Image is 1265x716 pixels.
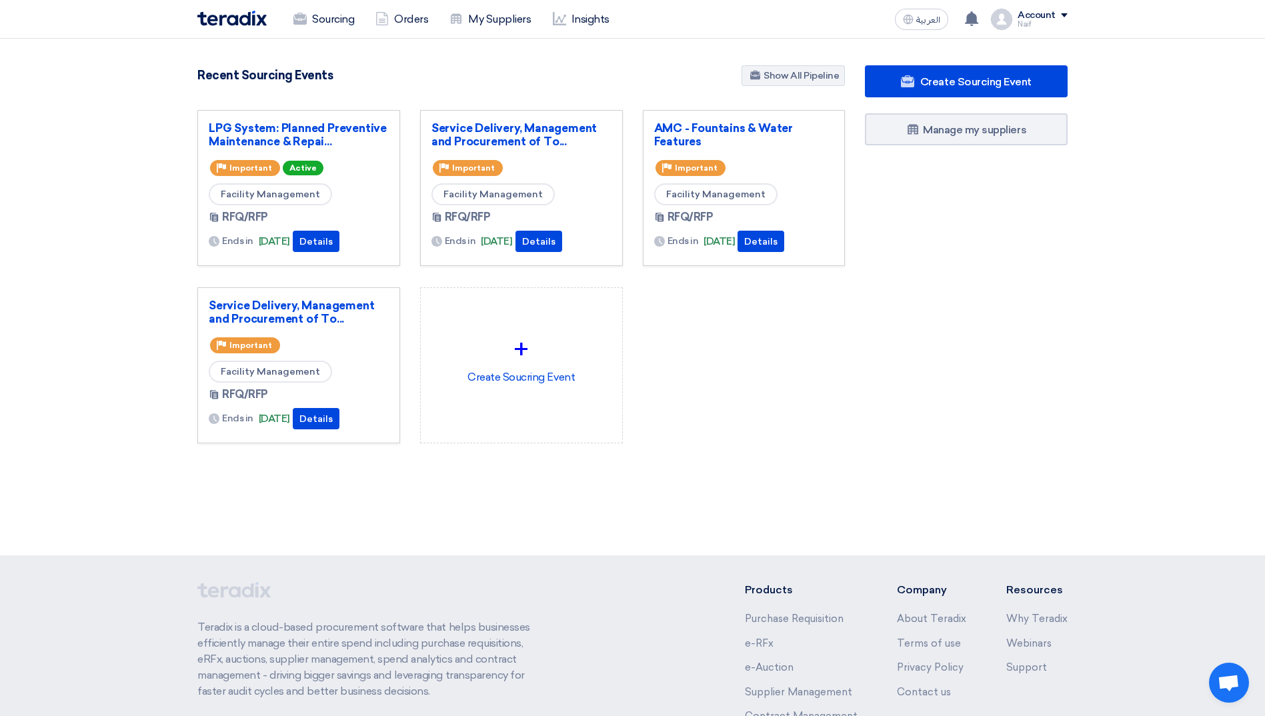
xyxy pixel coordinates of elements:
span: Ends in [445,234,476,248]
div: Create Soucring Event [431,299,611,416]
div: Account [1018,10,1056,21]
a: About Teradix [897,613,966,625]
a: e-RFx [745,637,774,649]
h4: Recent Sourcing Events [197,68,333,83]
a: My Suppliers [439,5,541,34]
a: Why Teradix [1006,613,1068,625]
span: Important [675,163,718,173]
span: Facility Management [431,183,555,205]
span: [DATE] [259,411,290,427]
span: Facility Management [209,361,332,383]
span: Facility Management [654,183,778,205]
span: RFQ/RFP [222,387,268,403]
a: LPG System: Planned Preventive Maintenance & Repai... [209,121,389,148]
li: Products [745,582,858,598]
a: Supplier Management [745,686,852,698]
span: Important [452,163,495,173]
p: Teradix is a cloud-based procurement software that helps businesses efficiently manage their enti... [197,619,545,699]
a: Terms of use [897,637,961,649]
button: العربية [895,9,948,30]
img: Teradix logo [197,11,267,26]
li: Resources [1006,582,1068,598]
div: Naif [1018,21,1068,28]
span: [DATE] [259,234,290,249]
a: Service Delivery, Management and Procurement of To... [431,121,611,148]
span: Important [229,341,272,350]
span: RFQ/RFP [445,209,491,225]
span: العربية [916,15,940,25]
img: profile_test.png [991,9,1012,30]
div: Open chat [1209,663,1249,703]
span: Active [283,161,323,175]
button: Details [293,408,339,429]
span: [DATE] [704,234,735,249]
a: Webinars [1006,637,1052,649]
span: Create Sourcing Event [920,75,1032,88]
a: Support [1006,661,1047,673]
span: Facility Management [209,183,332,205]
a: Purchase Requisition [745,613,844,625]
span: Ends in [222,234,253,248]
a: Show All Pipeline [742,65,845,86]
button: Details [738,231,784,252]
div: + [431,329,611,369]
a: Privacy Policy [897,661,964,673]
a: Service Delivery, Management and Procurement of To... [209,299,389,325]
span: RFQ/RFP [668,209,714,225]
span: Important [229,163,272,173]
a: Manage my suppliers [865,113,1068,145]
span: RFQ/RFP [222,209,268,225]
button: Details [293,231,339,252]
a: Contact us [897,686,951,698]
a: AMC - Fountains & Water Features [654,121,834,148]
a: Sourcing [283,5,365,34]
span: Ends in [668,234,699,248]
button: Details [515,231,562,252]
a: Insights [542,5,620,34]
span: [DATE] [481,234,512,249]
a: Orders [365,5,439,34]
span: Ends in [222,411,253,425]
li: Company [897,582,966,598]
a: e-Auction [745,661,794,673]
